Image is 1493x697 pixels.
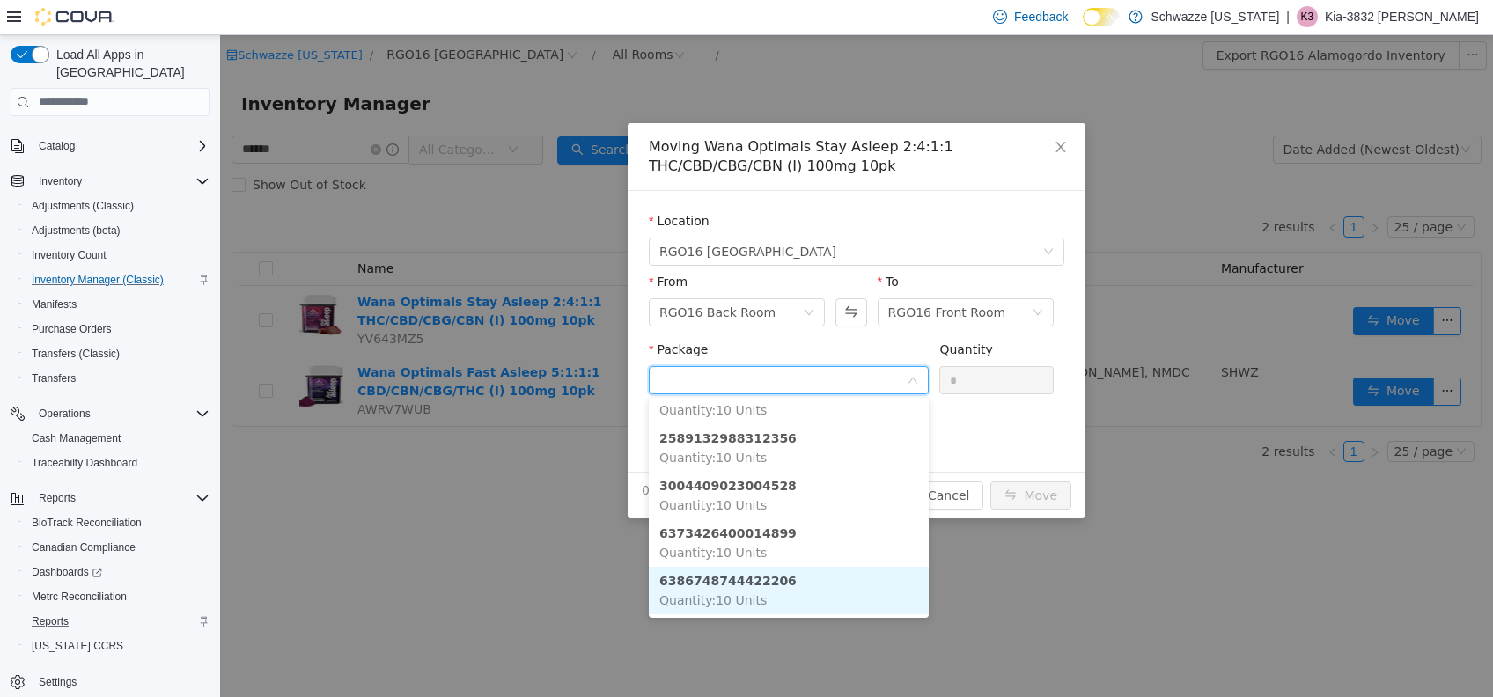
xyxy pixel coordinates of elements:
i: icon: down [823,211,834,224]
span: Transfers [32,371,76,385]
span: Inventory [39,174,82,188]
button: Transfers [18,366,217,391]
span: Cash Management [32,431,121,445]
button: Inventory [32,171,89,192]
span: Inventory [32,171,210,192]
a: Cash Management [25,428,128,449]
span: Dashboards [25,561,210,583]
span: Settings [32,671,210,693]
button: Adjustments (Classic) [18,194,217,218]
button: Cash Management [18,426,217,451]
a: Inventory Manager (Classic) [25,269,171,290]
i: icon: down [584,272,594,284]
span: Reports [32,614,69,628]
span: Canadian Compliance [32,540,136,554]
li: 2589132988312356 [429,389,709,437]
li: 6373426400014899 [429,484,709,532]
strong: 6386748744422206 [439,539,577,553]
a: Settings [32,671,84,693]
li: 6386748744422206 [429,532,709,579]
button: Close [816,88,865,137]
span: Operations [32,403,210,424]
p: Schwazze [US_STATE] [1151,6,1280,27]
button: Reports [4,486,217,510]
span: Washington CCRS [25,635,210,657]
span: Manifests [32,297,77,312]
button: icon: swapMove [770,446,851,474]
span: Inventory Manager (Classic) [32,273,164,287]
span: Reports [32,488,210,509]
span: Adjustments (beta) [25,220,210,241]
span: Reports [39,491,76,505]
span: Adjustments (Classic) [25,195,210,216]
a: Metrc Reconciliation [25,586,134,607]
span: K3 [1301,6,1314,27]
button: Adjustments (beta) [18,218,217,243]
button: Manifests [18,292,217,317]
button: Operations [4,401,217,426]
button: Inventory Manager (Classic) [18,268,217,292]
span: Purchase Orders [32,322,112,336]
button: Traceabilty Dashboard [18,451,217,475]
li: 3004409023004528 [429,437,709,484]
button: Transfers (Classic) [18,341,217,366]
a: BioTrack Reconciliation [25,512,149,533]
strong: 6373426400014899 [439,491,577,505]
a: Inventory Count [25,245,114,266]
a: Transfers (Classic) [25,343,127,364]
span: Adjustments (beta) [32,224,121,238]
input: Quantity [720,332,833,358]
p: | [1286,6,1290,27]
span: Transfers (Classic) [25,343,210,364]
a: Dashboards [25,561,109,583]
span: Operations [39,407,91,421]
div: Kia-3832 Lowe [1297,6,1318,27]
span: Catalog [39,139,75,153]
button: Cancel [694,446,763,474]
button: Settings [4,669,217,694]
i: icon: down [813,272,823,284]
button: Inventory Count [18,243,217,268]
span: Inventory Count [25,245,210,266]
button: Catalog [4,134,217,158]
button: Inventory [4,169,217,194]
button: Purchase Orders [18,317,217,341]
span: Transfers (Classic) [32,347,120,361]
span: Quantity : 10 Units [439,368,547,382]
span: Metrc Reconciliation [25,586,210,607]
label: Location [429,179,489,193]
strong: 2589132988312356 [439,396,577,410]
span: Dashboards [32,565,102,579]
span: Settings [39,675,77,689]
img: Cova [35,8,114,26]
p: Kia-3832 [PERSON_NAME] [1325,6,1479,27]
div: RGO16 Front Room [668,264,786,290]
span: Quantity : 10 Units [439,558,547,572]
button: Reports [32,488,83,509]
input: Dark Mode [1083,8,1120,26]
span: Canadian Compliance [25,537,210,558]
button: Swap [615,263,646,291]
span: Transfers [25,368,210,389]
a: Reports [25,611,76,632]
span: Traceabilty Dashboard [32,456,137,470]
span: Manifests [25,294,210,315]
span: Inventory Count [32,248,107,262]
span: Quantity : 10 Units [439,463,547,477]
span: RGO16 Alamogordo [439,203,616,230]
a: Traceabilty Dashboard [25,452,144,473]
a: Dashboards [18,560,217,584]
input: Package [439,334,687,360]
span: Metrc Reconciliation [32,590,127,604]
button: Metrc Reconciliation [18,584,217,609]
button: Reports [18,609,217,634]
span: Catalog [32,136,210,157]
span: Traceabilty Dashboard [25,452,210,473]
span: 0 Units will be moved. [422,446,559,465]
button: BioTrack Reconciliation [18,510,217,535]
span: Dark Mode [1083,26,1084,27]
button: Catalog [32,136,82,157]
li: 1630147181438735 [429,341,709,389]
a: Adjustments (Classic) [25,195,141,216]
span: Quantity : 10 Units [439,415,547,429]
